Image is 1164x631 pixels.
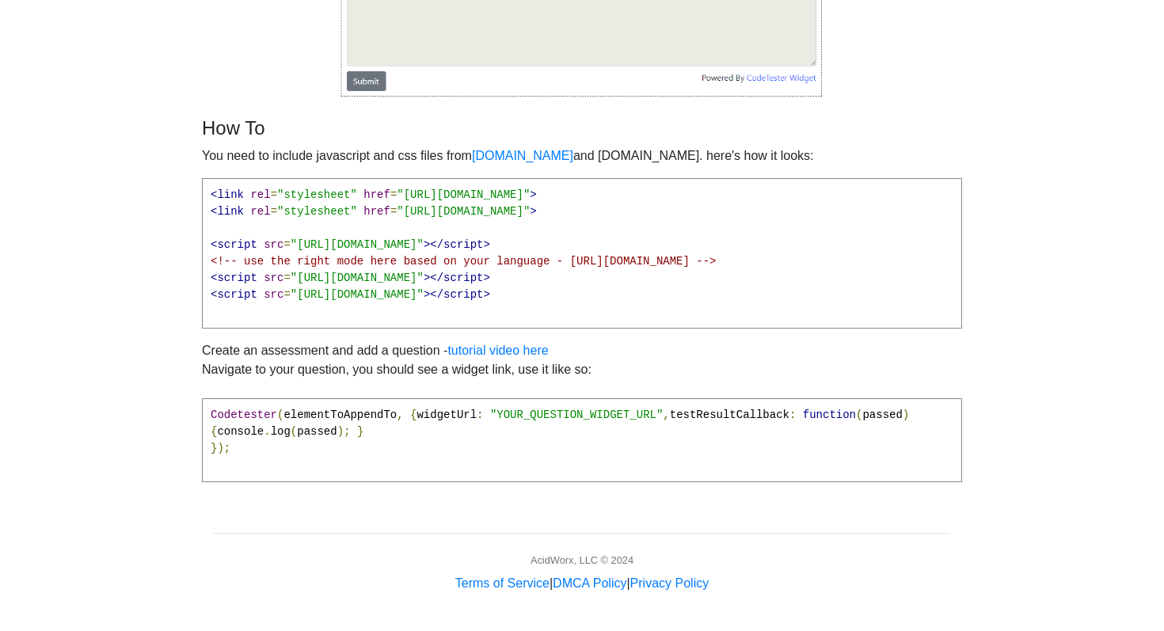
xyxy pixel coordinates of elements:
[271,205,277,218] span: =
[862,409,902,421] span: passed
[424,272,490,284] span: ></script>
[455,576,550,590] a: Terms of Service
[530,205,536,218] span: >
[477,409,483,421] span: :
[211,205,244,218] span: <link
[297,425,337,438] span: passed
[390,205,397,218] span: =
[455,574,709,593] div: | |
[357,425,363,438] span: }
[202,146,962,165] p: You need to include javascript and css files from and [DOMAIN_NAME]. here's how it looks:
[663,409,669,421] span: ,
[337,425,351,438] span: );
[271,188,277,201] span: =
[250,205,270,218] span: rel
[363,205,390,218] span: href
[417,409,477,421] span: widgetUrl
[291,425,297,438] span: (
[803,409,856,421] span: function
[264,425,270,438] span: .
[211,255,717,268] span: <!-- use the right mode here based on your language - [URL][DOMAIN_NAME] -->
[789,409,796,421] span: :
[211,409,277,421] span: Codetester
[277,188,357,201] span: "stylesheet"
[283,272,290,284] span: =
[363,188,390,201] span: href
[291,288,424,301] span: "[URL][DOMAIN_NAME]"
[211,288,257,301] span: <script
[397,205,530,218] span: "[URL][DOMAIN_NAME]"
[856,409,862,421] span: (
[202,117,962,140] h4: How To
[211,442,230,454] span: });
[424,238,490,251] span: ></script>
[530,188,536,201] span: >
[217,425,264,438] span: console
[410,409,417,421] span: {
[291,272,424,284] span: "[URL][DOMAIN_NAME]"
[250,188,270,201] span: rel
[202,117,962,495] div: Create an assessment and add a question - Navigate to your question, you should see a widget link...
[447,344,548,357] a: tutorial video here
[903,409,909,421] span: )
[472,149,573,162] a: [DOMAIN_NAME]
[424,288,490,301] span: ></script>
[283,409,397,421] span: elementToAppendTo
[670,409,789,421] span: testResultCallback
[490,409,663,421] span: "YOUR_QUESTION_WIDGET_URL"
[397,188,530,201] span: "[URL][DOMAIN_NAME]"
[211,425,217,438] span: {
[211,238,257,251] span: <script
[390,188,397,201] span: =
[531,553,633,568] div: AcidWorx, LLC © 2024
[277,205,357,218] span: "stylesheet"
[277,409,283,421] span: (
[264,288,283,301] span: src
[211,272,257,284] span: <script
[291,238,424,251] span: "[URL][DOMAIN_NAME]"
[283,238,290,251] span: =
[283,288,290,301] span: =
[211,188,244,201] span: <link
[264,238,283,251] span: src
[271,425,291,438] span: log
[553,576,626,590] a: DMCA Policy
[630,576,709,590] a: Privacy Policy
[264,272,283,284] span: src
[397,409,403,421] span: ,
